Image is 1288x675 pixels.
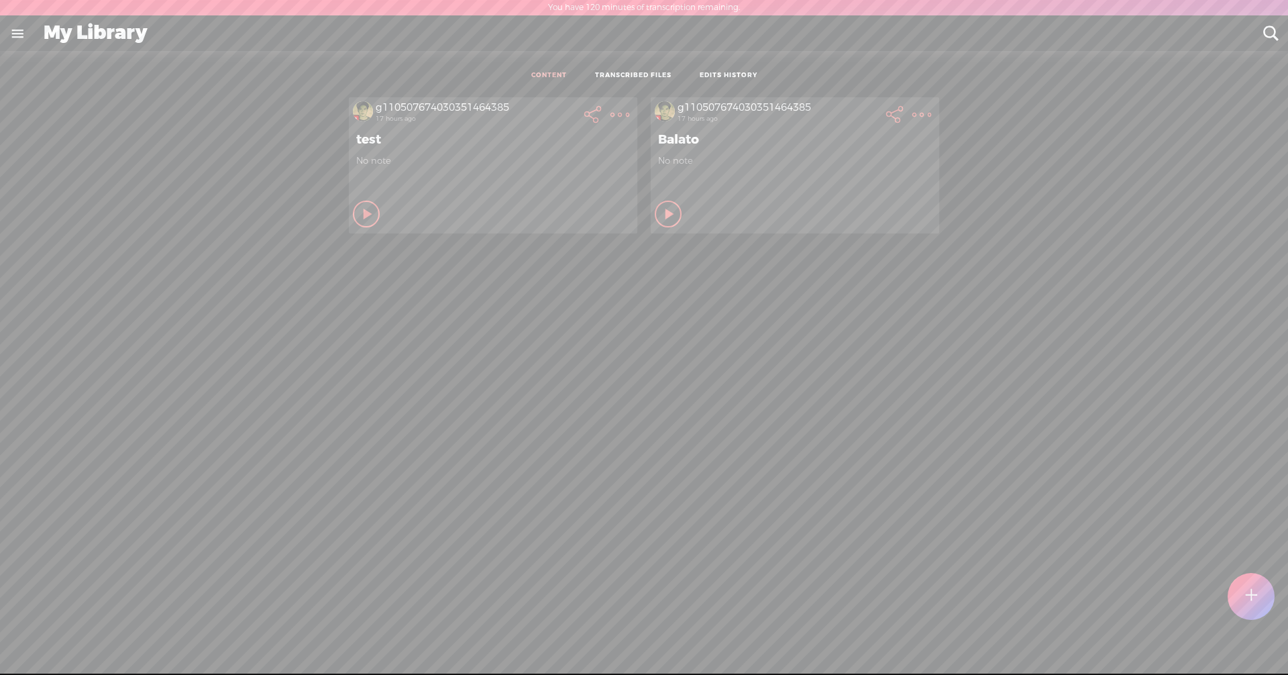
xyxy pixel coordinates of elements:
[531,71,567,81] a: CONTENT
[356,132,630,148] span: test
[595,71,672,81] a: TRANSCRIBED FILES
[376,115,577,123] div: 17 hours ago
[678,101,879,115] div: g110507674030351464385
[655,101,675,121] img: http%3A%2F%2Fres.cloudinary.com%2Ftrebble-fm%2Fimage%2Fupload%2Fv1754805399%2Fcom.trebble.trebble...
[353,101,373,121] img: http%3A%2F%2Fres.cloudinary.com%2Ftrebble-fm%2Fimage%2Fupload%2Fv1754805399%2Fcom.trebble.trebble...
[658,155,932,166] span: No note
[376,101,577,115] div: g110507674030351464385
[658,132,932,148] span: Balato
[548,3,740,13] label: You have 120 minutes of transcription remaining.
[678,115,879,123] div: 17 hours ago
[356,155,630,166] span: No note
[34,16,1254,51] div: My Library
[700,71,757,81] a: EDITS HISTORY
